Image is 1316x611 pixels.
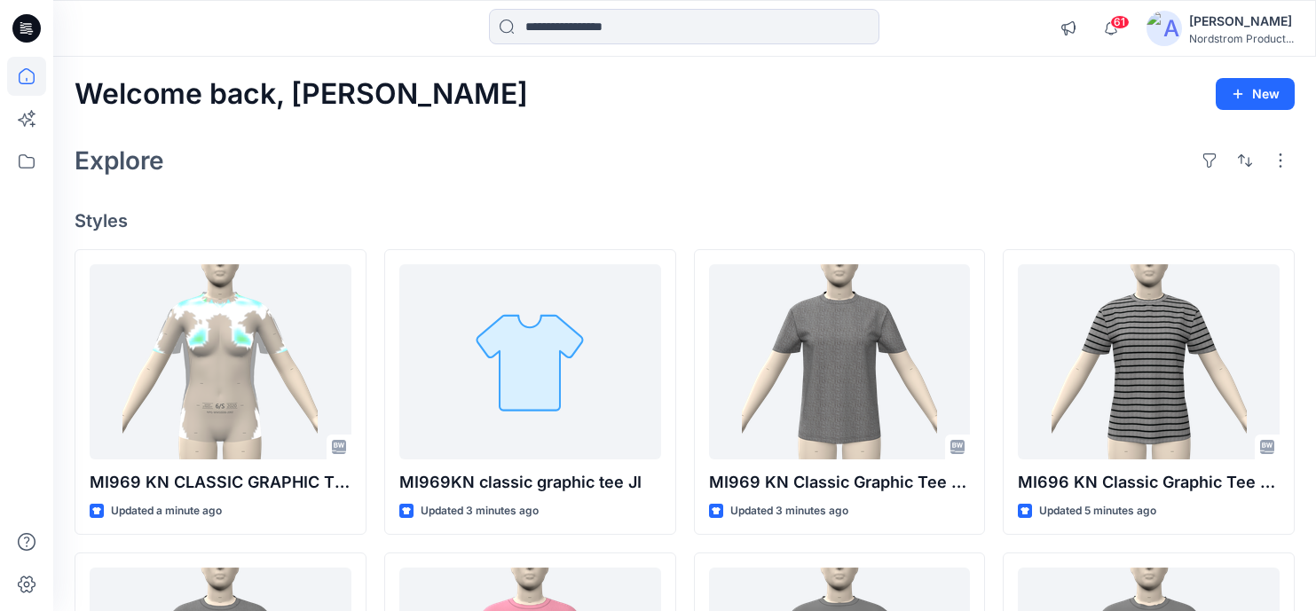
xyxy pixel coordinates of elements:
[1216,78,1295,110] button: New
[1110,15,1130,29] span: 61
[111,502,222,521] p: Updated a minute ago
[75,78,528,111] h2: Welcome back, [PERSON_NAME]
[730,502,848,521] p: Updated 3 minutes ago
[399,264,661,459] a: MI969KN classic graphic tee JI
[90,264,351,459] a: MI969 KN CLASSIC GRAPHIC TEE CS
[709,470,971,495] p: MI969 KN Classic Graphic Tee RC
[399,470,661,495] p: MI969KN classic graphic tee JI
[1018,264,1280,459] a: MI696 KN Classic Graphic Tee MU
[421,502,539,521] p: Updated 3 minutes ago
[90,470,351,495] p: MI969 KN CLASSIC GRAPHIC TEE CS
[1189,32,1294,45] div: Nordstrom Product...
[75,146,164,175] h2: Explore
[1189,11,1294,32] div: [PERSON_NAME]
[1147,11,1182,46] img: avatar
[1018,470,1280,495] p: MI696 KN Classic Graphic Tee MU
[75,210,1295,231] h4: Styles
[709,264,971,459] a: MI969 KN Classic Graphic Tee RC
[1039,502,1156,521] p: Updated 5 minutes ago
